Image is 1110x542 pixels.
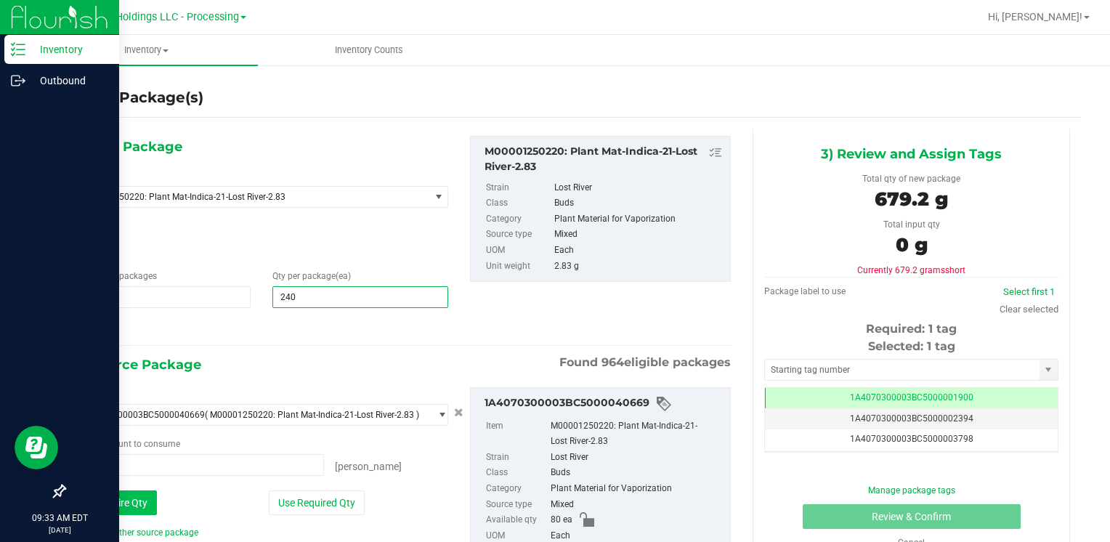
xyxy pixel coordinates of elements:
[875,187,948,211] span: 679.2 g
[486,512,548,528] label: Available qty
[857,265,965,275] span: Currently 679.2 grams
[486,243,551,259] label: UOM
[11,73,25,88] inline-svg: Outbound
[850,434,973,444] span: 1A4070300003BC5000003798
[821,143,1002,165] span: 3) Review and Assign Tags
[551,481,723,497] div: Plant Material for Vaporization
[850,392,973,403] span: 1A4070300003BC5000001900
[1003,286,1055,297] a: Select first 1
[429,187,447,207] span: select
[554,195,724,211] div: Buds
[764,286,846,296] span: Package label to use
[862,174,960,184] span: Total qty of new package
[850,413,973,424] span: 1A4070300003BC5000002394
[486,418,548,450] label: Item
[81,192,410,202] span: M00001250220: Plant Mat-Indica-21-Lost River-2.83
[76,287,250,307] input: 1
[11,42,25,57] inline-svg: Inventory
[883,219,940,230] span: Total input qty
[450,403,468,424] button: Cancel button
[868,485,955,496] a: Manage package tags
[75,232,448,254] span: Lost River
[64,87,203,108] h4: Create Package(s)
[485,395,723,413] div: 1A4070300003BC5000040669
[50,11,239,23] span: Riviera Creek Holdings LLC - Processing
[896,233,928,256] span: 0 g
[486,195,551,211] label: Class
[551,512,572,528] span: 80 ea
[486,497,548,513] label: Source type
[35,44,258,57] span: Inventory
[109,439,131,449] span: count
[7,511,113,525] p: 09:33 AM EDT
[601,355,624,369] span: 964
[486,465,548,481] label: Class
[486,211,551,227] label: Category
[486,450,548,466] label: Strain
[272,271,351,281] span: Qty per package
[75,527,198,538] a: Add another source package
[25,41,113,58] p: Inventory
[75,136,182,158] span: 1) New Package
[1040,360,1058,380] span: select
[551,465,723,481] div: Buds
[485,144,723,174] div: M00001250220: Plant Mat-Indica-21-Lost River-2.83
[554,243,724,259] div: Each
[765,360,1040,380] input: Starting tag number
[35,35,258,65] a: Inventory
[315,44,423,57] span: Inventory Counts
[486,259,551,275] label: Unit weight
[551,497,723,513] div: Mixed
[868,339,955,353] span: Selected: 1 tag
[803,504,1021,529] button: Review & Confirm
[336,271,351,281] span: (ea)
[554,227,724,243] div: Mixed
[554,259,724,275] div: 2.83 g
[945,265,965,275] span: short
[551,418,723,450] div: M00001250220: Plant Mat-Indica-21-Lost River-2.83
[559,354,731,371] span: Found eligible packages
[1000,304,1058,315] a: Clear selected
[15,426,58,469] iframe: Resource center
[269,490,365,515] button: Use Required Qty
[205,410,419,420] span: ( M00001250220: Plant Mat-Indica-21-Lost River-2.83 )
[551,450,723,466] div: Lost River
[486,180,551,196] label: Strain
[25,72,113,89] p: Outbound
[554,211,724,227] div: Plant Material for Vaporization
[81,410,205,420] span: 1A4070300003BC5000040669
[258,35,481,65] a: Inventory Counts
[988,11,1082,23] span: Hi, [PERSON_NAME]!
[75,354,201,376] span: 2) Source Package
[7,525,113,535] p: [DATE]
[866,322,957,336] span: Required: 1 tag
[554,180,724,196] div: Lost River
[486,227,551,243] label: Source type
[335,461,402,472] span: [PERSON_NAME]
[429,405,447,425] span: select
[76,455,323,475] input: 0 ea
[486,481,548,497] label: Category
[75,439,180,449] span: Package to consume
